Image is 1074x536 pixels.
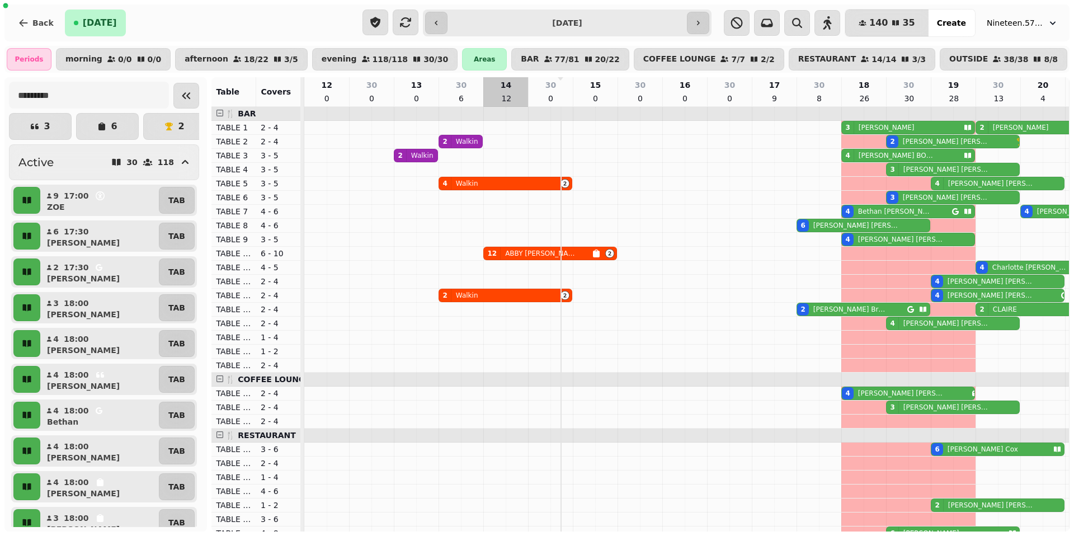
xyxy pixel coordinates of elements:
p: [PERSON_NAME] [47,380,120,392]
p: [PERSON_NAME] [47,309,120,320]
div: 2 [442,137,447,146]
p: 0 [725,93,734,104]
p: TAB [168,302,185,313]
div: 2 [442,291,447,300]
p: TABLE 12 [216,262,252,273]
p: 30 [456,79,467,91]
button: TAB [159,258,195,285]
p: 17:00 [64,190,89,201]
p: TAB [168,266,185,278]
p: CLAIRE [993,305,1017,314]
button: 418:00Bethan [43,402,157,429]
p: TABLE 20 [216,388,252,399]
button: 418:00[PERSON_NAME] [43,473,157,500]
p: [PERSON_NAME] [PERSON_NAME] [948,277,1034,286]
button: 2 [143,113,206,140]
p: 3 - 5 [261,164,296,175]
div: 4 [935,291,939,300]
p: [PERSON_NAME] [47,488,120,499]
button: afternoon18/223/5 [175,48,308,70]
p: 118 [158,158,174,166]
p: 30 / 30 [423,55,448,63]
p: 4 [53,477,59,488]
p: 30 [903,79,914,91]
p: 18:00 [64,441,89,452]
p: [PERSON_NAME] [PERSON_NAME] [948,501,1035,510]
div: Periods [7,48,51,70]
p: 6 [53,226,59,237]
p: 3 [53,298,59,309]
p: TABLE 4 [216,164,252,175]
p: TABLE 5 [216,178,252,189]
p: TAB [168,445,185,457]
p: TABLE 16 [216,304,252,315]
p: 3 [53,513,59,524]
p: 0 [591,93,600,104]
button: 14035 [845,10,929,36]
p: 18:00 [64,477,89,488]
button: morning0/00/0 [56,48,171,70]
p: TABLE 24 [216,458,252,469]
p: 17 [769,79,780,91]
p: TAB [168,338,185,349]
p: 2 - 4 [261,290,296,301]
p: [PERSON_NAME] [PERSON_NAME] [903,403,990,412]
p: 1 - 4 [261,472,296,483]
p: [PERSON_NAME] [PERSON_NAME] [948,291,1034,300]
span: 🍴 COFFEE LOUNGE [225,375,310,384]
p: afternoon [185,55,228,64]
p: TAB [168,517,185,528]
p: morning [65,55,102,64]
div: 2 [800,305,805,314]
p: [PERSON_NAME] [PERSON_NAME] [858,235,944,244]
button: TAB [159,223,195,250]
p: 9 [770,93,779,104]
button: RESTAURANT14/143/3 [789,48,935,70]
button: 418:00[PERSON_NAME] [43,330,157,357]
p: TABLE 23 [216,444,252,455]
p: TABLE 21 [216,402,252,413]
button: COFFEE LOUNGE7/72/2 [634,48,784,70]
span: Back [32,19,54,27]
button: 617:30[PERSON_NAME] [43,223,157,250]
p: 3 - 5 [261,150,296,161]
p: 2 [178,122,184,131]
p: [PERSON_NAME] [47,237,120,248]
p: 1 - 2 [261,346,296,357]
p: 2 - 4 [261,360,296,371]
p: 4 [53,333,59,345]
p: Walkin [456,137,478,146]
span: Table [216,87,239,96]
p: TABLE 26 [216,486,252,497]
p: [PERSON_NAME] [PERSON_NAME] [813,221,899,230]
span: 35 [902,18,915,27]
div: 3 [845,123,850,132]
p: Bethan [47,416,78,427]
p: 1 - 4 [261,332,296,343]
p: 14 / 14 [872,55,896,63]
p: 3 - 6 [261,514,296,525]
p: TABLE 6 [216,192,252,203]
p: TABLE 1 [216,122,252,133]
p: 3 / 5 [284,55,298,63]
button: 917:00ZOE [43,187,157,214]
button: TAB [159,509,195,536]
p: [PERSON_NAME] [PERSON_NAME] [903,193,989,202]
p: TAB [168,195,185,206]
div: Areas [462,48,507,70]
button: TAB [159,402,195,429]
p: [PERSON_NAME] [859,123,915,132]
div: 4 [845,151,850,160]
button: Collapse sidebar [173,83,199,109]
p: 2 - 4 [261,318,296,329]
p: TABLE 25 [216,472,252,483]
div: 2 [890,137,894,146]
p: 4 [53,369,59,380]
button: 3 [9,113,72,140]
p: 8 [814,93,823,104]
p: TABLE 17 [216,318,252,329]
p: 4 [53,441,59,452]
p: [PERSON_NAME] [47,345,120,356]
div: 6 [935,445,939,454]
p: Walkin [456,179,478,188]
